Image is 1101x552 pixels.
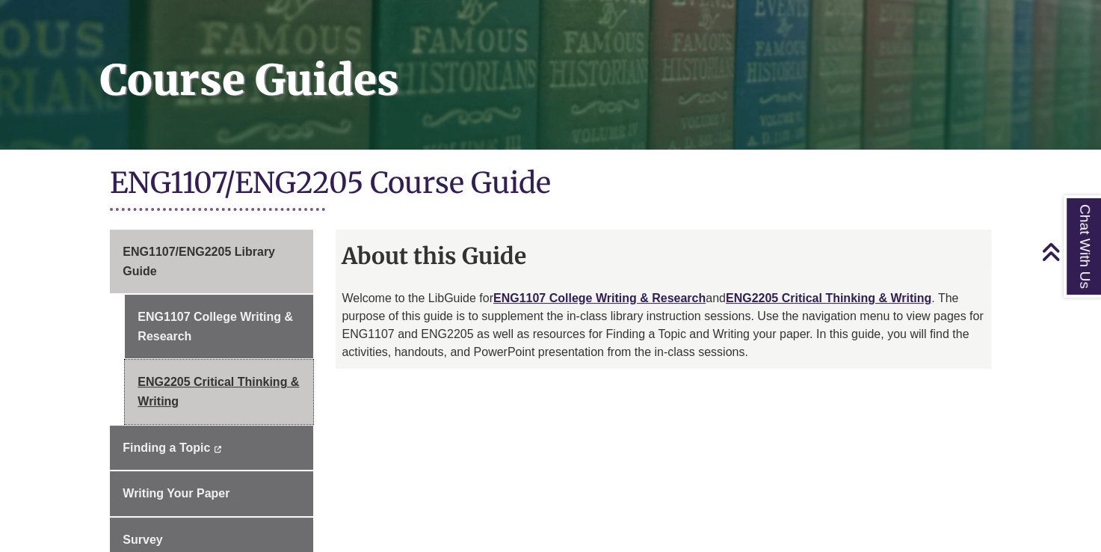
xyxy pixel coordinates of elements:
[110,165,990,204] h1: ENG1107/ENG2205 Course Guide
[110,426,313,470] a: Finding a Topic
[123,487,229,500] span: Writing Your Paper
[110,230,313,293] a: ENG1107/ENG2205 Library Guide
[110,471,313,516] a: Writing Your Paper
[123,245,275,277] span: ENG1107/ENG2205 Library Guide
[336,237,990,275] h2: About this Guide
[214,446,222,453] i: This link opens in a new window
[123,441,210,454] span: Finding a Topic
[123,533,162,546] span: Survey
[493,292,706,304] a: ENG1107 College Writing & Research
[125,295,313,358] a: ENG1107 College Writing & Research
[726,292,931,304] a: ENG2205 Critical Thinking & Writing
[1041,242,1097,262] a: Back to Top
[342,289,984,361] p: Welcome to the LibGuide for and . The purpose of this guide is to supplement the in-class library...
[125,360,313,423] a: ENG2205 Critical Thinking & Writing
